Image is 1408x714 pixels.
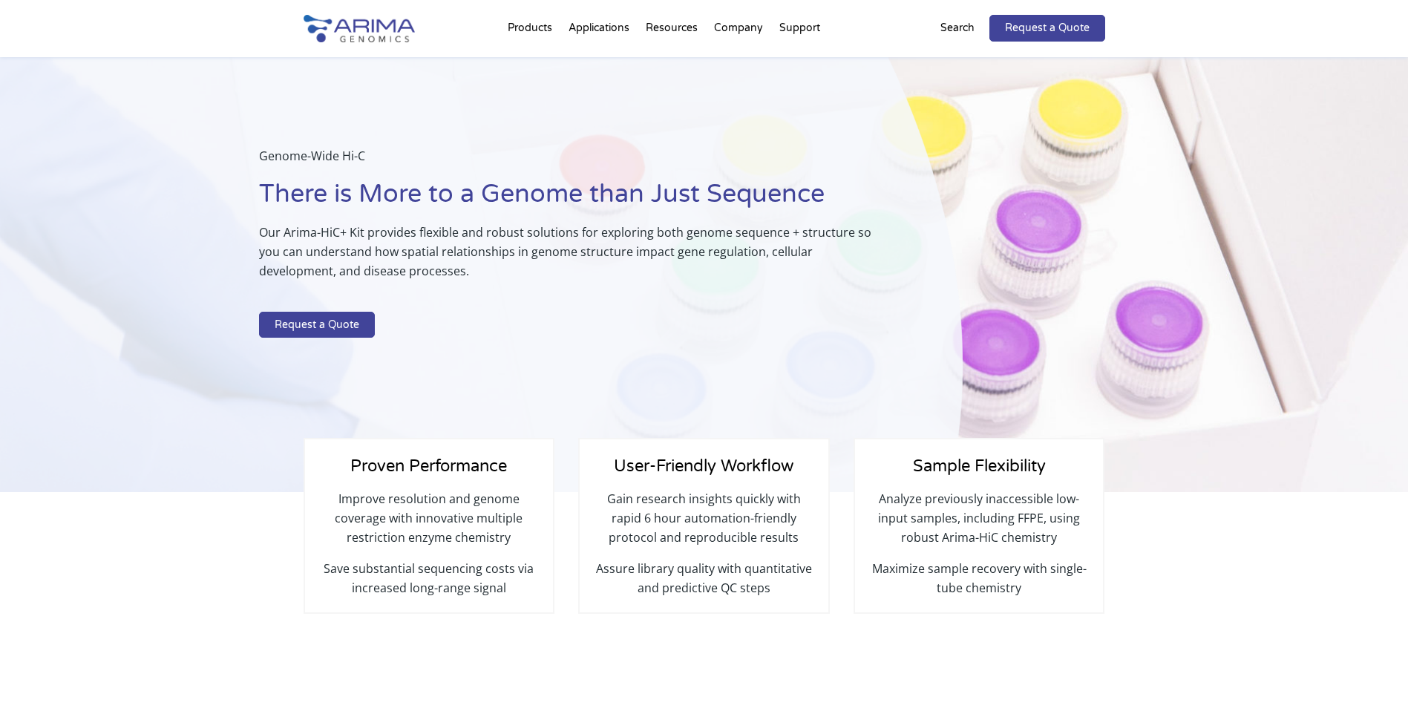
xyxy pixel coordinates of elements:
[614,456,793,476] span: User-Friendly Workflow
[259,223,888,292] p: Our Arima-HiC+ Kit provides flexible and robust solutions for exploring both genome sequence + st...
[870,559,1088,597] p: Maximize sample recovery with single-tube chemistry
[350,456,507,476] span: Proven Performance
[259,312,375,338] a: Request a Quote
[595,559,813,597] p: Assure library quality with quantitative and predictive QC steps
[913,456,1046,476] span: Sample Flexibility
[320,559,538,597] p: Save substantial sequencing costs via increased long-range signal
[259,177,888,223] h1: There is More to a Genome than Just Sequence
[870,489,1088,559] p: Analyze previously inaccessible low-input samples, including FFPE, using robust Arima-HiC chemistry
[304,15,415,42] img: Arima-Genomics-logo
[259,146,888,177] p: Genome-Wide Hi-C
[595,489,813,559] p: Gain research insights quickly with rapid 6 hour automation-friendly protocol and reproducible re...
[989,15,1105,42] a: Request a Quote
[320,489,538,559] p: Improve resolution and genome coverage with innovative multiple restriction enzyme chemistry
[940,19,975,38] p: Search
